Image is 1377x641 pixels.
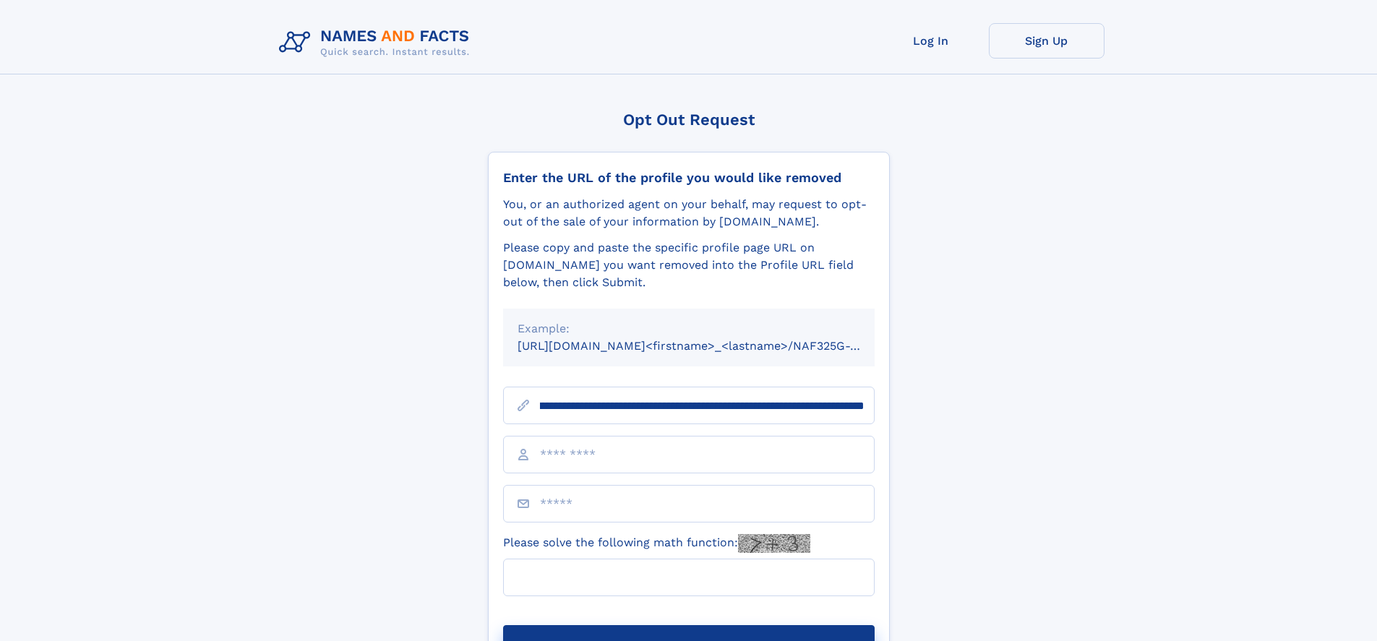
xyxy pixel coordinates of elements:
[518,339,902,353] small: [URL][DOMAIN_NAME]<firstname>_<lastname>/NAF325G-xxxxxxxx
[488,111,890,129] div: Opt Out Request
[503,170,875,186] div: Enter the URL of the profile you would like removed
[989,23,1104,59] a: Sign Up
[518,320,860,337] div: Example:
[503,534,810,553] label: Please solve the following math function:
[503,239,875,291] div: Please copy and paste the specific profile page URL on [DOMAIN_NAME] you want removed into the Pr...
[873,23,989,59] a: Log In
[273,23,481,62] img: Logo Names and Facts
[503,196,875,231] div: You, or an authorized agent on your behalf, may request to opt-out of the sale of your informatio...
